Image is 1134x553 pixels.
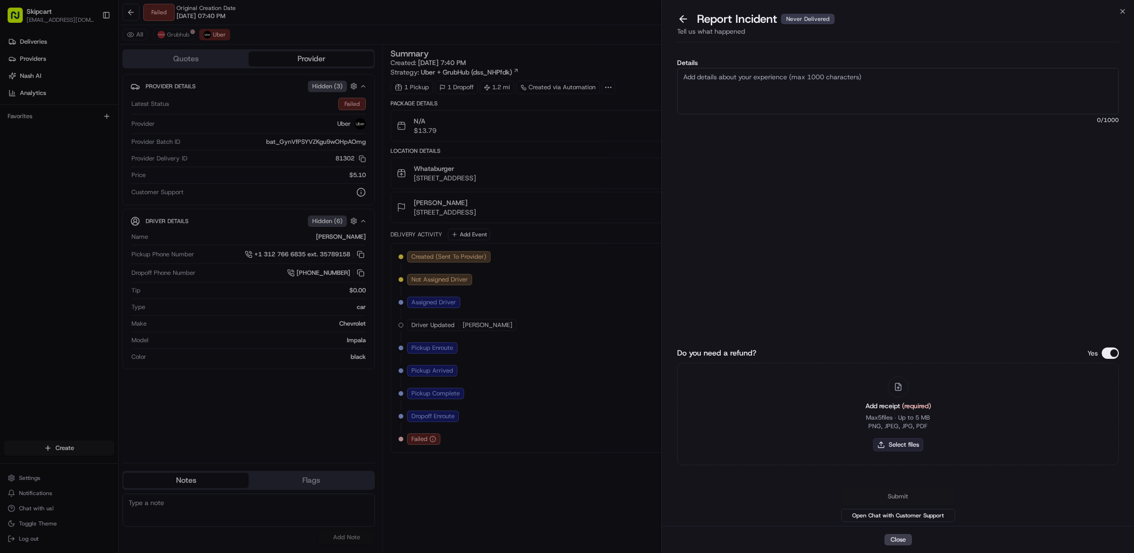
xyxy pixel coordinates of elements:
[781,14,835,24] div: Never Delivered
[677,347,756,359] label: Do you need a refund?
[902,402,931,410] span: (required)
[677,116,1119,124] span: 0 /1000
[868,422,928,431] p: PNG, JPEG, JPG, PDF
[25,61,157,71] input: Clear
[866,413,930,422] p: Max 5 files ∙ Up to 5 MB
[9,38,173,53] p: Welcome 👋
[76,134,156,151] a: 💻API Documentation
[865,402,931,410] span: Add receipt
[1088,348,1098,358] p: Yes
[161,94,173,105] button: Start new chat
[884,534,912,545] button: Close
[9,9,28,28] img: Nash
[9,139,17,146] div: 📗
[94,161,115,168] span: Pylon
[19,138,73,147] span: Knowledge Base
[677,27,1119,42] div: Tell us what happened
[677,59,1119,66] label: Details
[90,138,152,147] span: API Documentation
[9,91,27,108] img: 1736555255976-a54dd68f-1ca7-489b-9aae-adbdc363a1c4
[697,11,835,27] p: Report Incident
[32,91,156,100] div: Start new chat
[6,134,76,151] a: 📗Knowledge Base
[873,438,923,451] button: Select files
[80,139,88,146] div: 💻
[841,509,955,522] button: Open Chat with Customer Support
[67,160,115,168] a: Powered byPylon
[32,100,120,108] div: We're available if you need us!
